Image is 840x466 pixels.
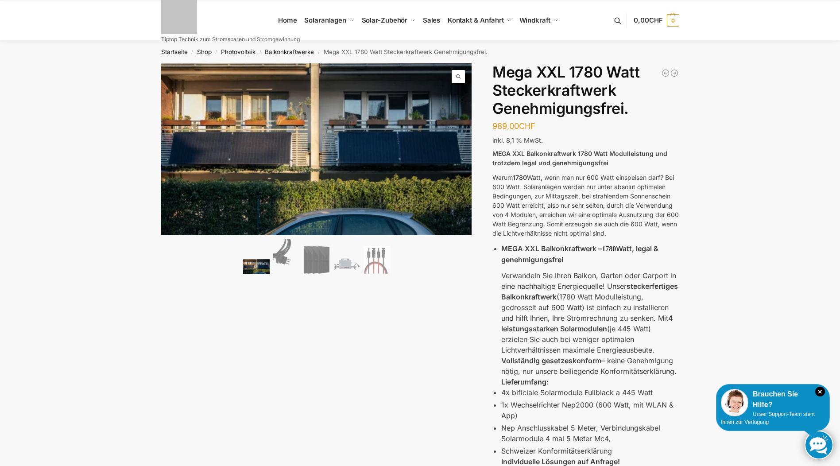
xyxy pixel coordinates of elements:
[444,0,515,40] a: Kontakt & Anfahrt
[634,7,679,34] a: 0,00CHF 0
[304,16,346,24] span: Solaranlagen
[501,400,679,421] p: 1x Wechselrichter Nep2000 (600 Watt, mit WLAN & App)
[243,259,270,274] img: 2 Balkonkraftwerke
[188,49,197,56] span: /
[721,411,815,425] span: Unser Support-Team steht Ihnen zur Verfügung
[501,282,678,301] strong: steckerfertiges Balkonkraftwerk
[501,356,601,365] strong: Vollständig gesetzeskonform
[221,48,255,55] a: Photovoltaik
[273,239,300,274] img: Anschlusskabel-3meter_schweizer-stecker
[358,0,419,40] a: Solar-Zubehör
[721,389,748,416] img: Customer service
[197,48,212,55] a: Shop
[492,121,535,131] bdi: 989,00
[501,423,679,444] p: Nep Anschlusskabel 5 Meter, Verbindungskabel Solarmodule 4 mal 5 Meter Mc4,
[515,0,562,40] a: Windkraft
[364,246,390,274] img: Kabel, Stecker und Zubehör für Solaranlagen
[333,254,360,274] img: Nep BDM 2000 gedrosselt auf 600 Watt
[667,14,679,27] span: 0
[519,121,535,131] span: CHF
[721,389,825,410] div: Brauchen Sie Hilfe?
[212,49,221,56] span: /
[501,387,679,398] p: 4x bificiale Solarmodule Fullblack a 445 Watt
[492,173,679,238] p: Warum Watt, wenn man nur 600 Watt einspeisen darf? Bei 600 Watt Solaranlagen werden nur unter abs...
[255,49,265,56] span: /
[501,355,679,377] p: – keine Genehmigung nötig, nur unsere beiliegende Konformitätserklärung.
[492,63,679,117] h1: Mega XXL 1780 Watt Steckerkraftwerk Genehmigungsfrei.
[649,16,663,24] span: CHF
[670,69,679,78] a: 890/600 Watt bificiales Balkonkraftwerk mit 1 kWh smarten Speicher
[501,446,679,456] p: Schweizer Konformitätserklärung
[161,37,300,42] p: Tiptop Technik zum Stromsparen und Stromgewinnung
[362,16,408,24] span: Solar-Zubehör
[161,48,188,55] a: Startseite
[314,49,323,56] span: /
[661,69,670,78] a: 10 Bificiale Solarmodule 450 Watt Fullblack
[634,16,662,24] span: 0,00
[419,0,444,40] a: Sales
[815,387,825,396] i: Schließen
[501,457,620,466] strong: Individuelle Lösungen auf Anfrage!
[513,174,527,181] strong: 1780
[161,63,472,235] img: Mega XXL 1780 Watt Steckerkraftwerk Genehmigungsfrei. 1
[501,314,673,333] strong: 4 leistungsstarken Solarmodulen
[145,40,695,63] nav: Breadcrumb
[301,0,358,40] a: Solaranlagen
[492,150,667,167] strong: MEGA XXL Balkonkraftwerk 1780 Watt Modulleistung und trotzdem legal und genehmigungsfrei
[303,246,330,274] img: Mega XXL 1780 Watt Steckerkraftwerk Genehmigungsfrei. – Bild 3
[265,48,314,55] a: Balkonkraftwerke
[602,245,616,252] strong: 1780
[492,136,543,144] span: inkl. 8,1 % MwSt.
[501,244,658,264] strong: MEGA XXL Balkonkraftwerk – Watt, legal & genehmigungsfrei
[423,16,441,24] span: Sales
[501,377,549,386] strong: Lieferumfang:
[448,16,504,24] span: Kontakt & Anfahrt
[501,270,679,355] p: Verwandeln Sie Ihren Balkon, Garten oder Carport in eine nachhaltige Energiequelle! Unser (1780 W...
[519,16,550,24] span: Windkraft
